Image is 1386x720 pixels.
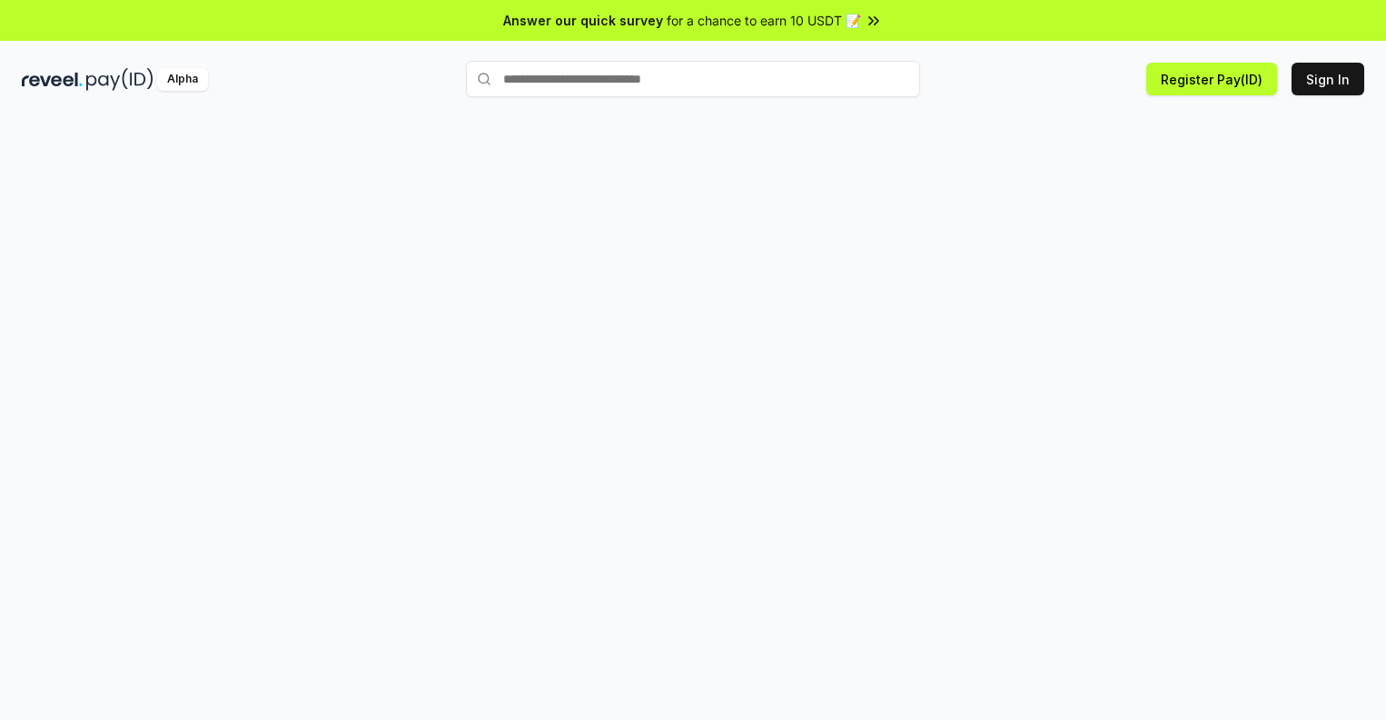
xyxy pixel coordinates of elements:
[503,11,663,30] span: Answer our quick survey
[86,68,153,91] img: pay_id
[157,68,208,91] div: Alpha
[667,11,861,30] span: for a chance to earn 10 USDT 📝
[1292,63,1364,95] button: Sign In
[1146,63,1277,95] button: Register Pay(ID)
[22,68,83,91] img: reveel_dark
